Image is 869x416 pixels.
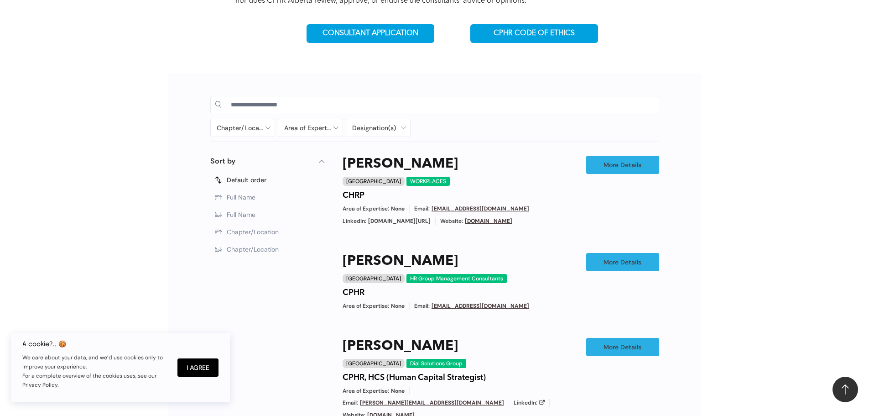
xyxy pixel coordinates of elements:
span: Chapter/Location [227,245,279,253]
h4: CPHR, HCS (Human Capital Strategist) [343,373,486,383]
span: Email: [414,302,430,310]
div: HR Group Management Consultants [406,274,507,283]
span: Area of Expertise: [343,387,389,395]
a: [PERSON_NAME] [343,338,458,354]
span: Email: [414,205,430,213]
div: WORKPLACES [406,177,450,186]
a: [PERSON_NAME][EMAIL_ADDRESS][DOMAIN_NAME] [360,399,504,406]
a: More Details [586,338,659,356]
a: [DOMAIN_NAME] [465,217,512,225]
span: LinkedIn: [343,217,366,225]
span: None [391,302,405,310]
span: None [391,205,405,213]
div: [GEOGRAPHIC_DATA] [343,359,405,368]
h4: CHRP [343,190,364,200]
span: CONSULTANT APPLICATION [323,29,418,38]
div: Dial Solutions Group [406,359,466,368]
button: I Agree [177,358,219,377]
a: [PERSON_NAME] [343,253,458,269]
h6: A cookie?.. 🍪 [22,340,168,348]
a: CPHR CODE OF ETHICS [470,24,598,43]
a: CONSULTANT APPLICATION [307,24,434,43]
span: Full Name [227,211,255,219]
a: More Details [586,156,659,174]
span: None [391,387,405,395]
span: Chapter/Location [227,228,279,236]
span: Full Name [227,193,255,201]
div: [GEOGRAPHIC_DATA] [343,177,405,186]
h4: CPHR [343,288,364,298]
a: [EMAIL_ADDRESS][DOMAIN_NAME] [432,302,529,310]
span: Area of Expertise: [343,302,389,310]
span: Default order [227,176,266,184]
div: [GEOGRAPHIC_DATA] [343,274,405,283]
span: Email: [343,399,358,407]
p: We care about your data, and we’d use cookies only to improve your experience. For a complete ove... [22,353,168,390]
span: CPHR CODE OF ETHICS [494,29,575,38]
a: [EMAIL_ADDRESS][DOMAIN_NAME] [432,205,529,212]
p: Sort by [210,156,235,167]
span: Website: [440,217,463,225]
span: LinkedIn: [514,399,537,407]
span: [DOMAIN_NAME][URL] [368,217,431,225]
a: [PERSON_NAME] [343,156,458,172]
a: More Details [586,253,659,271]
span: Area of Expertise: [343,205,389,213]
